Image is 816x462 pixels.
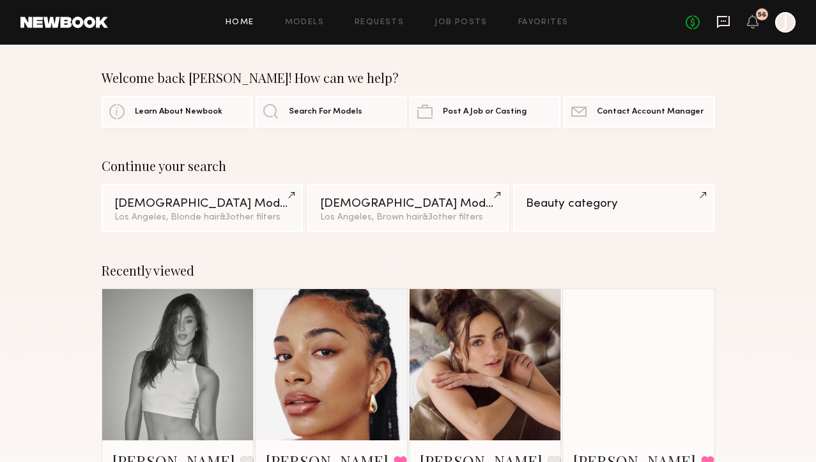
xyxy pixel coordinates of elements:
span: & 3 other filter s [422,213,483,221]
a: Job Posts [435,19,488,27]
div: Los Angeles, Blonde hair [114,213,291,222]
a: Models [285,19,324,27]
a: Contact Account Manager [564,96,714,128]
div: Continue your search [102,158,715,174]
a: Beauty category [513,184,715,232]
span: & 3 other filter s [220,213,281,221]
a: Learn About Newbook [102,96,252,128]
a: [DEMOGRAPHIC_DATA] ModelsLos Angeles, Brown hair&3other filters [307,184,509,232]
div: Beauty category [526,198,702,210]
a: Favorites [518,19,569,27]
a: Search For Models [256,96,406,128]
div: Los Angeles, Brown hair [320,213,497,222]
div: Recently viewed [102,263,715,278]
div: [DEMOGRAPHIC_DATA] Models [320,198,497,210]
a: Home [226,19,254,27]
div: Welcome back [PERSON_NAME]! How can we help? [102,70,715,86]
a: J [775,12,796,33]
div: 56 [758,11,766,19]
span: Learn About Newbook [135,108,222,116]
div: [DEMOGRAPHIC_DATA] Models [114,198,291,210]
a: Requests [355,19,404,27]
span: Search For Models [289,108,362,116]
a: Post A Job or Casting [410,96,560,128]
a: [DEMOGRAPHIC_DATA] ModelsLos Angeles, Blonde hair&3other filters [102,184,304,232]
span: Contact Account Manager [597,108,704,116]
span: Post A Job or Casting [443,108,527,116]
